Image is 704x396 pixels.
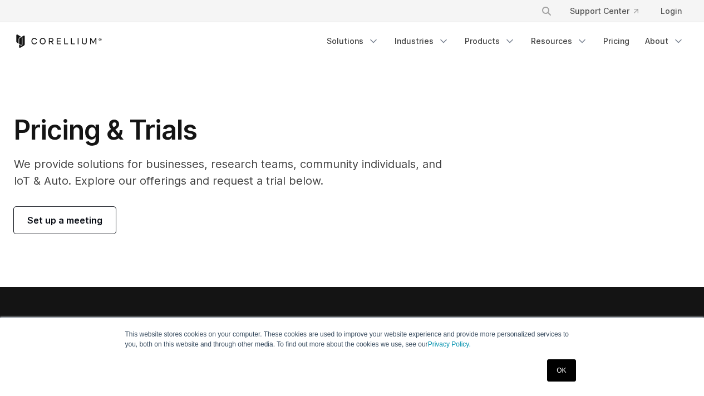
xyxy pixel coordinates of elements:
[14,113,457,147] h1: Pricing & Trials
[652,1,691,21] a: Login
[320,31,691,51] div: Navigation Menu
[320,31,386,51] a: Solutions
[547,359,575,382] a: OK
[388,31,456,51] a: Industries
[597,31,636,51] a: Pricing
[14,156,457,189] p: We provide solutions for businesses, research teams, community individuals, and IoT & Auto. Explo...
[125,329,579,349] p: This website stores cookies on your computer. These cookies are used to improve your website expe...
[428,340,471,348] a: Privacy Policy.
[14,34,102,48] a: Corellium Home
[536,1,557,21] button: Search
[638,31,691,51] a: About
[14,207,116,234] a: Set up a meeting
[458,31,522,51] a: Products
[561,1,647,21] a: Support Center
[27,214,102,227] span: Set up a meeting
[528,1,691,21] div: Navigation Menu
[524,31,594,51] a: Resources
